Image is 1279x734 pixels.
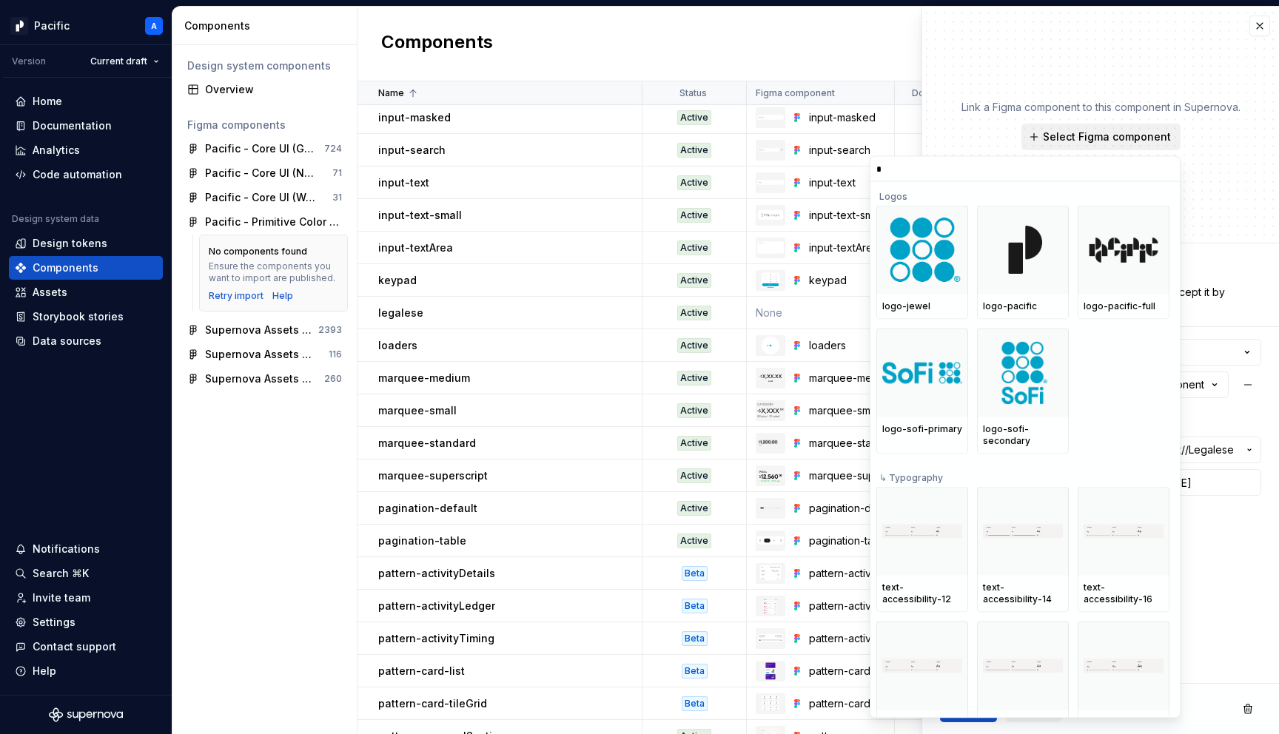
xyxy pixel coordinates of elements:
[1185,442,1189,457] span: /
[84,51,166,72] button: Current draft
[318,324,342,336] div: 2393
[757,180,784,185] img: input-text
[682,664,708,679] div: Beta
[329,349,342,360] div: 116
[205,215,342,229] div: Pacific - Primitive Color Palette
[757,403,784,418] img: marquee-small
[876,463,1169,487] div: ↳ Typography
[809,371,885,385] div: marquee-medium
[378,566,495,581] p: pattern-activityDetails
[378,338,417,353] p: loaders
[9,586,163,610] a: Invite team
[765,662,776,680] img: pattern-card-list
[378,533,466,548] p: pagination-table
[205,141,315,156] div: Pacific - Core UI (Global)
[677,208,711,223] div: Active
[33,260,98,275] div: Components
[9,305,163,329] a: Storybook stories
[378,306,423,320] p: legalese
[9,256,163,280] a: Components
[378,599,495,613] p: pattern-activityLedger
[762,337,779,354] img: loaders
[757,148,784,151] img: input-search
[33,615,75,630] div: Settings
[33,309,124,324] div: Storybook stories
[33,542,100,556] div: Notifications
[9,114,163,138] a: Documentation
[378,175,429,190] p: input-text
[378,696,487,711] p: pattern-card-tileGrid
[209,290,263,302] button: Retry import
[682,631,708,646] div: Beta
[882,582,962,605] div: text-accessibility-12
[33,334,101,349] div: Data sources
[209,246,307,257] div: No components found
[33,664,56,679] div: Help
[677,175,711,190] div: Active
[809,664,885,679] div: pattern-card-list
[677,306,711,320] div: Active
[1021,124,1181,150] button: Select Figma component
[983,582,1063,605] div: text-accessibility-14
[809,175,885,190] div: input-text
[33,566,89,581] div: Search ⌘K
[682,566,708,581] div: Beta
[677,143,711,158] div: Active
[9,280,163,304] a: Assets
[381,30,493,57] h2: Components
[9,232,163,255] a: Design tokens
[679,87,707,99] p: Status
[181,367,348,391] a: Supernova Assets - Patterns 01260
[12,213,99,225] div: Design system data
[184,18,351,33] div: Components
[151,20,157,32] div: A
[809,240,885,255] div: input-textArea
[677,403,711,418] div: Active
[1084,300,1164,312] div: logo-pacific-full
[378,664,465,679] p: pattern-card-list
[378,143,446,158] p: input-search
[682,599,708,613] div: Beta
[33,590,90,605] div: Invite team
[677,371,711,385] div: Active
[809,631,885,646] div: pattern-activityTiming
[272,290,293,302] a: Help
[1043,129,1171,144] span: Select Figma component
[181,343,348,366] a: Supernova Assets - Components 02116
[34,18,70,33] div: Pacific
[332,167,342,179] div: 71
[9,659,163,683] button: Help
[33,167,122,182] div: Code automation
[181,137,348,161] a: Pacific - Core UI (Global)724
[9,635,163,659] button: Contact support
[181,78,348,101] a: Overview
[757,209,784,220] img: input-text-small
[809,208,885,223] div: input-text-small
[983,300,1063,312] div: logo-pacific
[187,118,342,132] div: Figma components
[181,186,348,209] a: Pacific - Core UI (Web)31
[1084,582,1164,605] div: text-accessibility-16
[378,87,404,99] p: Name
[809,338,885,353] div: loaders
[378,273,417,288] p: keypad
[677,110,711,125] div: Active
[12,55,46,67] div: Version
[10,17,28,35] img: 8d0dbd7b-a897-4c39-8ca0-62fbda938e11.png
[882,423,962,435] div: logo-sofi-primary
[677,273,711,288] div: Active
[809,501,885,516] div: pagination-default
[33,639,116,654] div: Contact support
[205,323,315,337] div: Supernova Assets - Components 01
[205,166,315,181] div: Pacific - Core UI (Native)
[809,110,885,125] div: input-masked
[1189,442,1234,457] span: Legalese
[809,696,885,711] div: pattern-card-tileGrid
[983,423,1063,447] div: logo-sofi-secondary
[33,285,67,300] div: Assets
[809,599,885,613] div: pattern-activityLedger
[33,118,112,133] div: Documentation
[33,143,80,158] div: Analytics
[378,501,477,516] p: pagination-default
